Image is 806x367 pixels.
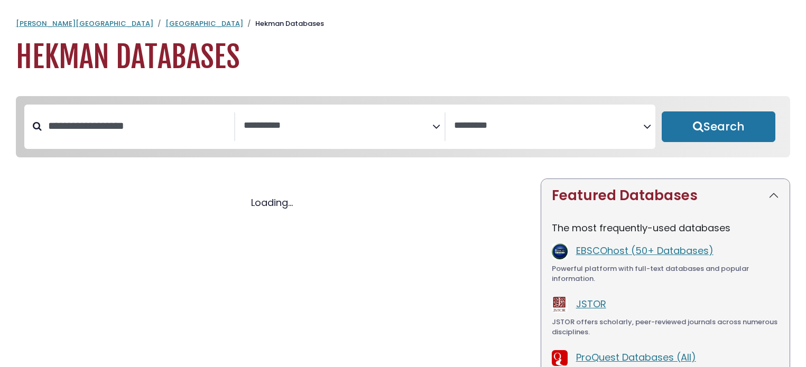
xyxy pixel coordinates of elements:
[244,120,433,131] textarea: Search
[16,96,790,157] nav: Search filters
[16,18,790,29] nav: breadcrumb
[662,111,775,142] button: Submit for Search Results
[16,40,790,75] h1: Hekman Databases
[552,221,779,235] p: The most frequently-used databases
[454,120,643,131] textarea: Search
[541,179,790,212] button: Featured Databases
[576,351,696,364] a: ProQuest Databases (All)
[165,18,243,29] a: [GEOGRAPHIC_DATA]
[16,18,153,29] a: [PERSON_NAME][GEOGRAPHIC_DATA]
[576,244,714,257] a: EBSCOhost (50+ Databases)
[552,264,779,284] div: Powerful platform with full-text databases and popular information.
[243,18,324,29] li: Hekman Databases
[16,195,528,210] div: Loading...
[42,117,234,135] input: Search database by title or keyword
[552,317,779,337] div: JSTOR offers scholarly, peer-reviewed journals across numerous disciplines.
[576,297,606,310] a: JSTOR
